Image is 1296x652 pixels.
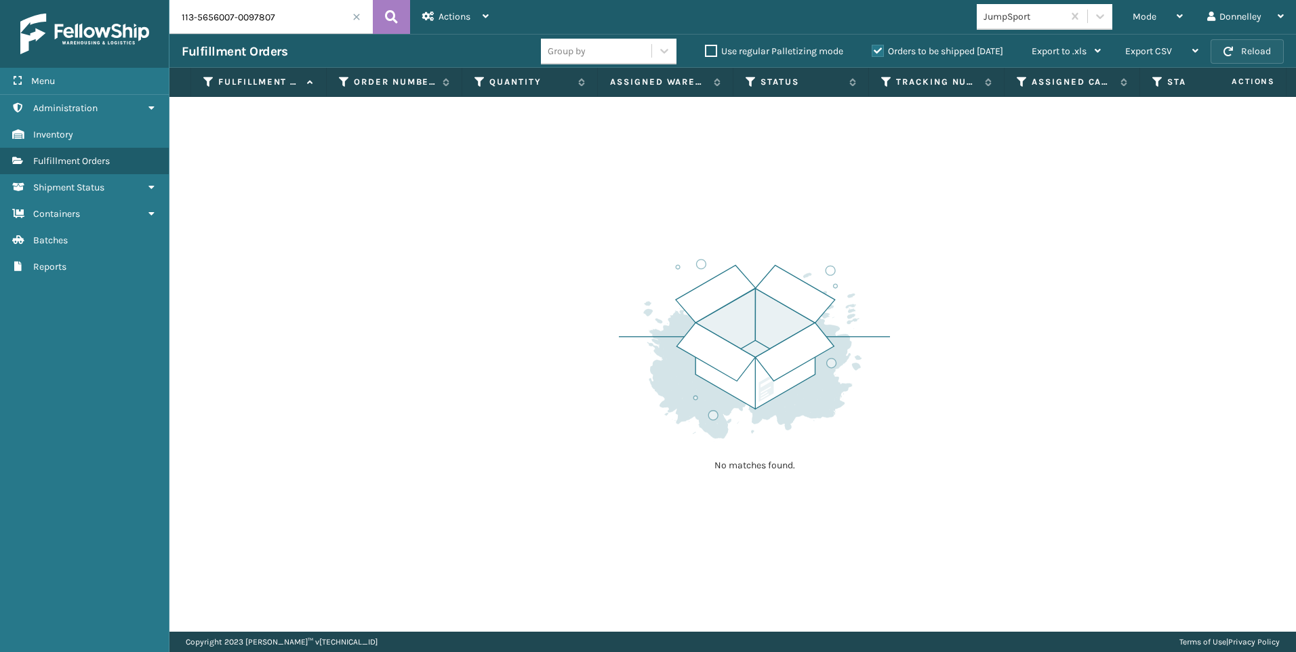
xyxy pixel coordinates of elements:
span: Actions [1189,70,1283,93]
label: State [1167,76,1249,88]
span: Reports [33,261,66,272]
span: Shipment Status [33,182,104,193]
label: Fulfillment Order Id [218,76,300,88]
div: JumpSport [984,9,1064,24]
div: | [1179,632,1280,652]
span: Batches [33,235,68,246]
label: Assigned Warehouse [610,76,707,88]
label: Status [761,76,843,88]
span: Actions [439,11,470,22]
div: Group by [548,44,586,58]
span: Export CSV [1125,45,1172,57]
span: Menu [31,75,55,87]
p: Copyright 2023 [PERSON_NAME]™ v [TECHNICAL_ID] [186,632,378,652]
span: Administration [33,102,98,114]
span: Mode [1133,11,1156,22]
label: Quantity [489,76,571,88]
label: Orders to be shipped [DATE] [872,45,1003,57]
a: Privacy Policy [1228,637,1280,647]
label: Order Number [354,76,436,88]
span: Inventory [33,129,73,140]
img: logo [20,14,149,54]
span: Export to .xls [1032,45,1087,57]
span: Containers [33,208,80,220]
button: Reload [1211,39,1284,64]
label: Use regular Palletizing mode [705,45,843,57]
label: Tracking Number [896,76,978,88]
span: Fulfillment Orders [33,155,110,167]
h3: Fulfillment Orders [182,43,287,60]
label: Assigned Carrier Service [1032,76,1114,88]
a: Terms of Use [1179,637,1226,647]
